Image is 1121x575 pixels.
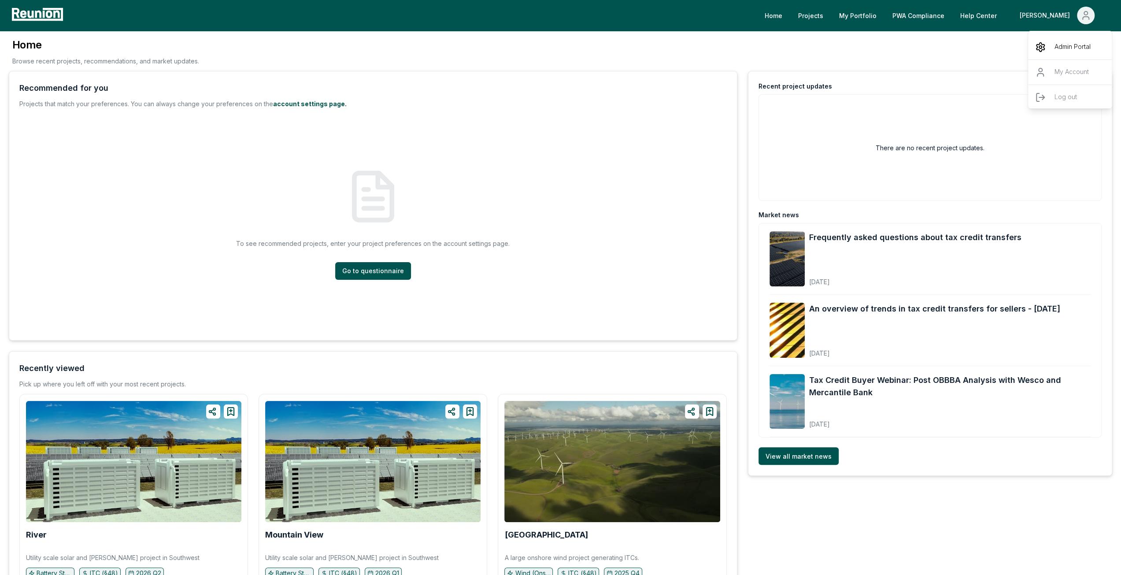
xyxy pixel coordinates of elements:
div: [DATE] [809,342,1060,358]
a: Frequently asked questions about tax credit transfers [809,231,1021,244]
h2: There are no recent project updates. [876,143,984,152]
div: [DATE] [809,271,1021,286]
img: Mountain View [265,401,481,522]
p: My Account [1054,67,1089,78]
a: Help Center [953,7,1004,24]
p: Log out [1054,92,1077,103]
a: Tax Credit Buyer Webinar: Post OBBBA Analysis with Wesco and Mercantile Bank [809,374,1091,399]
p: Browse recent projects, recommendations, and market updates. [12,56,199,66]
div: [PERSON_NAME] [1028,35,1113,113]
p: To see recommended projects, enter your project preferences on the account settings page. [236,239,510,248]
a: Mountain View [265,530,323,539]
p: Utility scale solar and [PERSON_NAME] project in Southwest [265,553,439,562]
div: [PERSON_NAME] [1020,7,1073,24]
span: Projects that match your preferences. You can always change your preferences on the [19,100,273,108]
a: River [26,530,47,539]
a: Projects [791,7,830,24]
a: Go to questionnaire [335,262,411,280]
a: Admin Portal [1028,35,1113,59]
img: An overview of trends in tax credit transfers for sellers - September 2025 [770,303,805,358]
a: account settings page. [273,100,347,108]
nav: Main [758,7,1112,24]
a: My Portfolio [832,7,884,24]
a: Home [758,7,789,24]
img: Tax Credit Buyer Webinar: Post OBBBA Analysis with Wesco and Mercantile Bank [770,374,805,429]
img: Frequently asked questions about tax credit transfers [770,231,805,286]
a: View all market news [758,447,839,465]
img: Canyon Ridge [504,401,720,522]
a: [GEOGRAPHIC_DATA] [504,530,588,539]
a: An overview of trends in tax credit transfers for sellers - [DATE] [809,303,1060,315]
div: Recently viewed [19,362,85,375]
div: Recent project updates [758,82,832,91]
div: Market news [758,211,799,219]
p: Admin Portal [1054,42,1091,52]
div: [DATE] [809,413,1091,429]
button: [PERSON_NAME] [1013,7,1102,24]
img: River [26,401,241,522]
a: PWA Compliance [885,7,951,24]
p: A large onshore wind project generating ITCs. [504,553,639,562]
div: Pick up where you left off with your most recent projects. [19,380,186,389]
h3: Home [12,38,199,52]
p: Utility scale solar and [PERSON_NAME] project in Southwest [26,553,200,562]
div: Recommended for you [19,82,108,94]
